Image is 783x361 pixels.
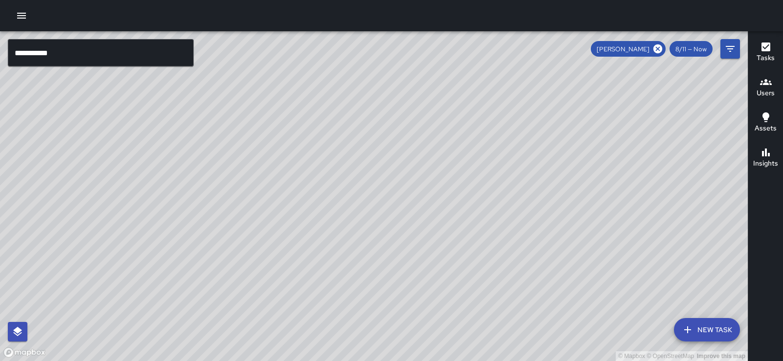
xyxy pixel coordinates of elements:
span: 8/11 — Now [670,45,713,53]
h6: Tasks [757,53,775,64]
h6: Insights [753,158,778,169]
button: Tasks [748,35,783,70]
button: Assets [748,106,783,141]
div: [PERSON_NAME] [591,41,666,57]
button: Users [748,70,783,106]
span: [PERSON_NAME] [591,45,655,53]
h6: Assets [755,123,777,134]
button: Insights [748,141,783,176]
button: New Task [674,318,740,341]
button: Filters [720,39,740,59]
h6: Users [757,88,775,99]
